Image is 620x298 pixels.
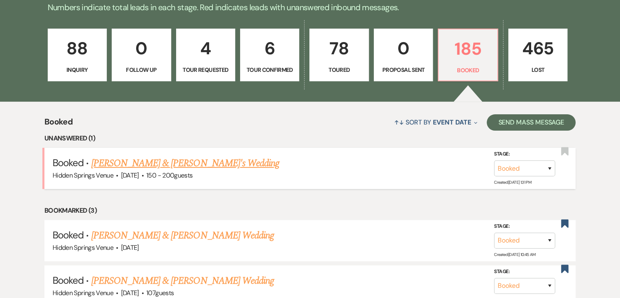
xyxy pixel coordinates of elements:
[487,114,576,131] button: Send Mass Message
[438,29,498,82] a: 185Booked
[121,171,139,180] span: [DATE]
[53,156,84,169] span: Booked
[17,1,604,14] p: Numbers indicate total leads in each stage. Red indicates leads with unanswered inbound messages.
[53,229,84,241] span: Booked
[48,29,107,82] a: 88Inquiry
[309,29,368,82] a: 78Toured
[315,65,363,74] p: Toured
[443,35,492,62] p: 185
[433,118,471,127] span: Event Date
[245,35,294,62] p: 6
[53,35,101,62] p: 88
[508,29,567,82] a: 465Lost
[374,29,433,82] a: 0Proposal Sent
[117,35,165,62] p: 0
[394,118,404,127] span: ↑↓
[245,65,294,74] p: Tour Confirmed
[494,267,555,276] label: Stage:
[146,289,174,297] span: 107 guests
[494,180,531,185] span: Created: [DATE] 1:31 PM
[44,116,73,133] span: Booked
[514,65,562,74] p: Lost
[53,65,101,74] p: Inquiry
[176,29,235,82] a: 4Tour Requested
[44,205,576,216] li: Bookmarked (3)
[391,111,481,133] button: Sort By Event Date
[494,150,555,159] label: Stage:
[91,156,280,171] a: [PERSON_NAME] & [PERSON_NAME]'s Wedding
[240,29,299,82] a: 6Tour Confirmed
[112,29,171,82] a: 0Follow Up
[379,65,428,74] p: Proposal Sent
[53,289,113,297] span: Hidden Springs Venue
[181,35,230,62] p: 4
[91,274,274,288] a: [PERSON_NAME] & [PERSON_NAME] Wedding
[53,243,113,252] span: Hidden Springs Venue
[146,171,192,180] span: 150 - 200 guests
[494,222,555,231] label: Stage:
[44,133,576,144] li: Unanswered (1)
[53,274,84,287] span: Booked
[494,252,535,257] span: Created: [DATE] 10:45 AM
[315,35,363,62] p: 78
[121,243,139,252] span: [DATE]
[379,35,428,62] p: 0
[121,289,139,297] span: [DATE]
[53,171,113,180] span: Hidden Springs Venue
[181,65,230,74] p: Tour Requested
[514,35,562,62] p: 465
[117,65,165,74] p: Follow Up
[91,228,274,243] a: [PERSON_NAME] & [PERSON_NAME] Wedding
[443,66,492,75] p: Booked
